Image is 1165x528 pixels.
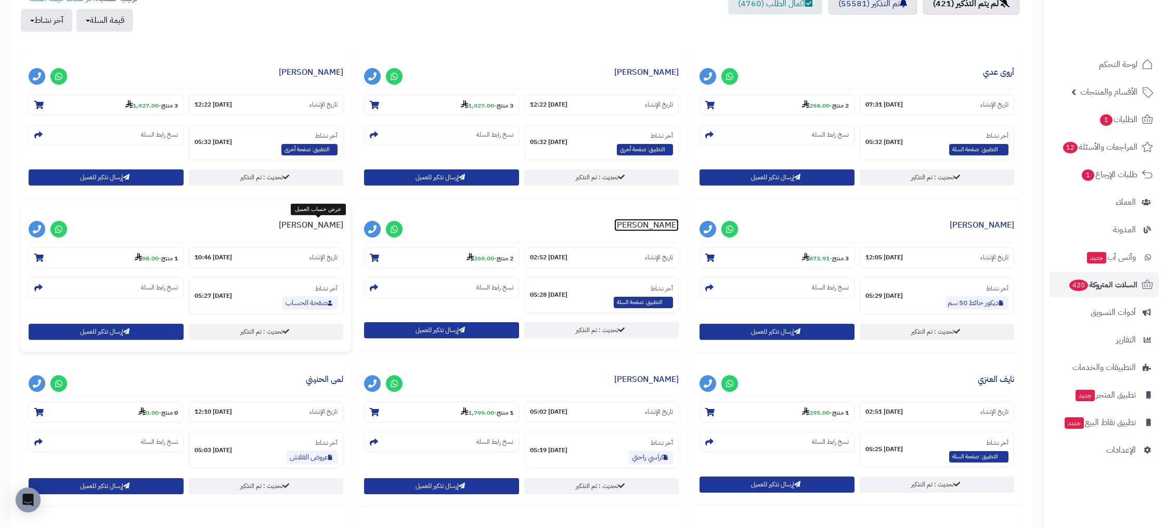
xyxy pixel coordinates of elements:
[524,478,679,494] a: تحديث : تم التذكير
[865,292,903,300] strong: [DATE] 05:29
[1050,300,1159,325] a: أدوات التسويق
[279,219,343,231] a: [PERSON_NAME]
[497,101,513,110] strong: 3 منتج
[76,9,133,32] button: قيمة السلة
[949,451,1008,463] span: التطبيق: صفحة السلة
[1099,112,1137,127] span: الطلبات
[530,446,567,455] strong: [DATE] 05:19
[195,138,232,147] strong: [DATE] 05:32
[802,408,830,417] strong: 295.00
[476,130,513,139] small: نسخ رابط السلة
[29,125,183,146] section: نسخ رابط السلة
[467,254,494,263] strong: 269.00
[1091,305,1136,320] span: أدوات التسويق
[980,253,1008,262] small: تاريخ الإنشاء
[700,247,854,268] section: 3 منتج-873.91
[161,408,178,417] strong: 0 منتج
[1082,169,1094,181] span: 1
[364,402,519,423] section: 1 منتج-1,799.00
[1050,107,1159,132] a: الطلبات1
[161,101,178,110] strong: 3 منتج
[700,402,854,423] section: 1 منتج-295.00
[1076,390,1095,401] span: جديد
[812,438,849,446] small: نسخ رابط السلة
[1050,438,1159,463] a: الإعدادات
[1063,142,1078,153] span: 12
[802,100,849,110] small: -
[651,284,673,293] small: آخر نشاط
[865,445,903,454] strong: [DATE] 05:25
[364,478,519,494] button: إرسال تذكير للعميل
[700,477,854,493] button: إرسال تذكير للعميل
[530,138,567,147] strong: [DATE] 05:32
[978,373,1014,386] a: نايف العنزي
[476,438,513,446] small: نسخ رابط السلة
[1080,85,1137,99] span: الأقسام والمنتجات
[195,446,232,455] strong: [DATE] 05:03
[986,284,1008,293] small: آخر نشاط
[802,254,830,263] strong: 873.91
[802,101,830,110] strong: 294.00
[614,373,679,386] a: [PERSON_NAME]
[645,100,673,109] small: تاريخ الإنشاء
[1050,135,1159,160] a: المراجعات والأسئلة12
[195,407,232,416] strong: [DATE] 12:10
[1087,252,1106,263] span: جديد
[309,253,338,262] small: تاريخ الإنشاء
[1050,327,1159,352] a: التقارير
[1086,250,1136,265] span: وآتس آب
[986,438,1008,447] small: آخر نشاط
[1050,190,1159,215] a: العملاء
[1065,417,1084,429] span: جديد
[29,247,183,268] section: 1 منتج-98.00
[1094,28,1155,50] img: logo-2.png
[195,253,232,262] strong: [DATE] 10:46
[832,408,849,417] strong: 1 منتج
[461,101,494,110] strong: 1,927.00
[29,169,183,186] button: إرسال تذكير للعميل
[125,100,178,110] small: -
[135,254,159,263] strong: 98.00
[1075,388,1136,402] span: تطبيق المتجر
[651,131,673,140] small: آخر نشاط
[1116,195,1136,209] span: العملاء
[315,131,338,140] small: آخر نشاط
[980,100,1008,109] small: تاريخ الإنشاء
[1072,360,1136,375] span: التطبيقات والخدمات
[141,438,178,446] small: نسخ رابط السلة
[138,408,159,417] strong: 0.00
[983,66,1014,78] a: أروى عدي
[141,283,178,292] small: نسخ رابط السلة
[135,253,178,263] small: -
[614,66,679,78] a: [PERSON_NAME]
[1081,167,1137,182] span: طلبات الإرجاع
[195,100,232,109] strong: [DATE] 12:22
[29,324,183,340] button: إرسال تذكير للعميل
[287,451,338,464] a: عروض الفلاش
[700,278,854,298] section: نسخ رابط السلة
[364,95,519,115] section: 3 منتج-1,927.00
[700,95,854,115] section: 2 منتج-294.00
[29,432,183,453] section: نسخ رابط السلة
[524,322,679,338] a: تحديث : تم التذكير
[497,254,513,263] strong: 2 منتج
[195,292,232,300] strong: [DATE] 05:27
[1106,443,1136,457] span: الإعدادات
[21,9,72,32] button: آخر نشاط
[614,297,673,308] span: التطبيق: صفحة السلة
[651,438,673,447] small: آخر نشاط
[1050,217,1159,242] a: المدونة
[812,283,849,292] small: نسخ رابط السلة
[629,451,673,464] a: كراسي راحتي
[1050,162,1159,187] a: طلبات الإرجاع1
[700,125,854,146] section: نسخ رابط السلة
[832,101,849,110] strong: 2 منتج
[29,278,183,298] section: نسخ رابط السلة
[364,278,519,298] section: نسخ رابط السلة
[29,402,183,423] section: 0 منتج-0.00
[161,254,178,263] strong: 1 منتج
[700,432,854,453] section: نسخ رابط السلة
[986,131,1008,140] small: آخر نشاط
[1050,382,1159,407] a: تطبيق المتجرجديد
[865,138,903,147] strong: [DATE] 05:32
